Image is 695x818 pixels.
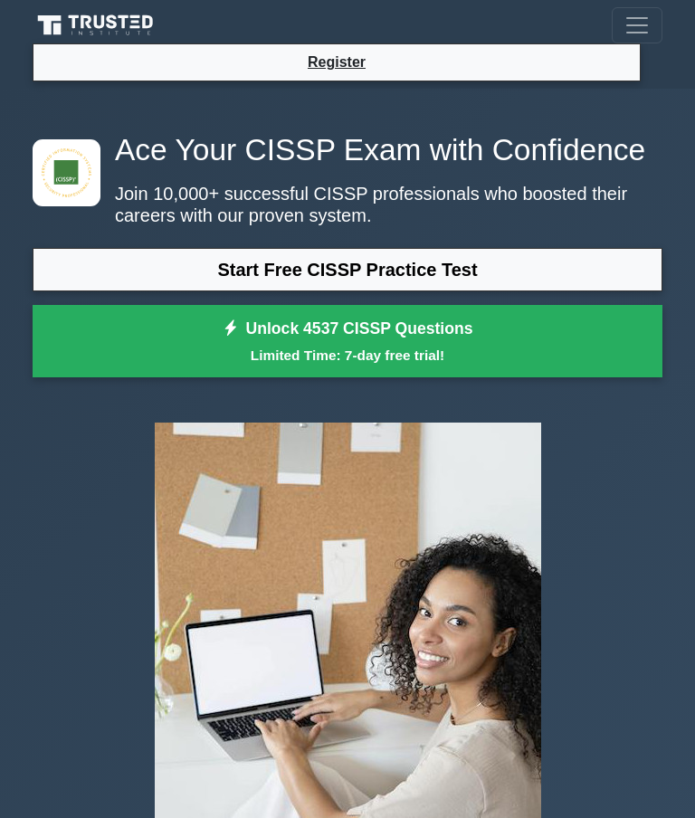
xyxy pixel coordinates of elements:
[297,51,376,73] a: Register
[33,132,662,168] h1: Ace Your CISSP Exam with Confidence
[612,7,662,43] button: Toggle navigation
[33,183,662,226] p: Join 10,000+ successful CISSP professionals who boosted their careers with our proven system.
[33,248,662,291] a: Start Free CISSP Practice Test
[33,305,662,377] a: Unlock 4537 CISSP QuestionsLimited Time: 7-day free trial!
[55,345,640,366] small: Limited Time: 7-day free trial!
